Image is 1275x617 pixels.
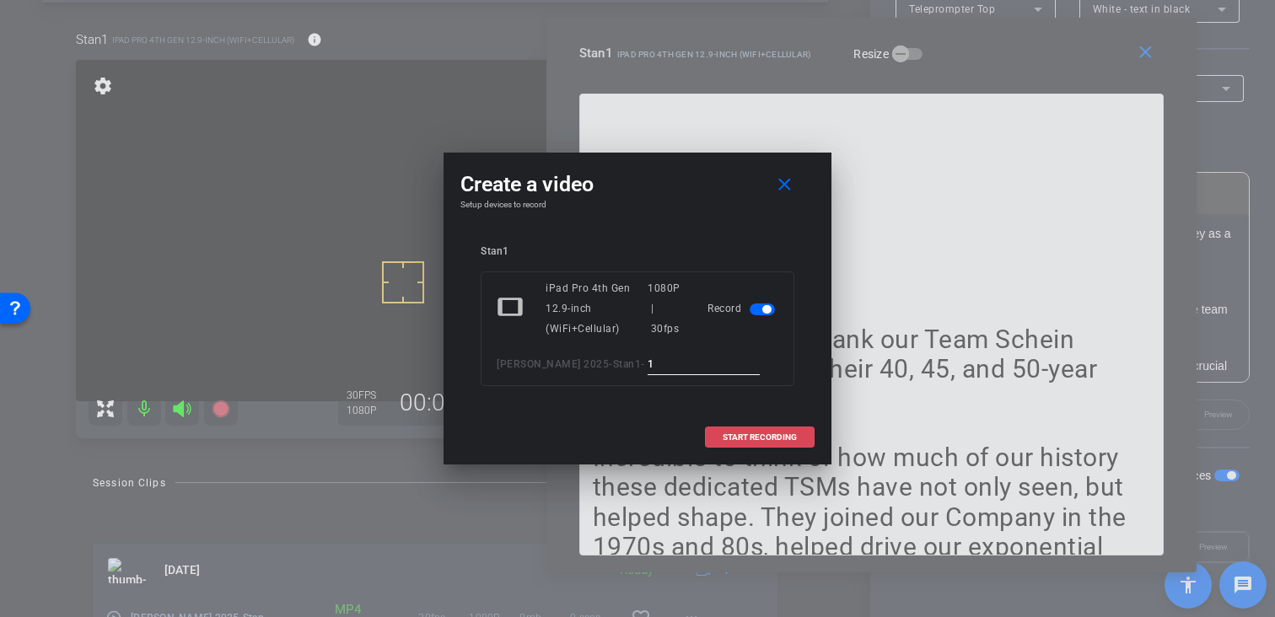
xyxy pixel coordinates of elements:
span: [PERSON_NAME] 2025 [497,358,609,370]
mat-icon: close [774,174,795,196]
span: - [641,358,645,370]
h4: Setup devices to record [460,200,815,210]
mat-icon: tablet [497,293,527,324]
input: ENTER HERE [648,354,761,375]
span: - [609,358,613,370]
div: Record [707,278,778,339]
span: START RECORDING [723,433,797,442]
span: Stan1 [613,358,642,370]
div: Stan1 [481,245,794,258]
button: START RECORDING [705,427,815,448]
div: 1080P | 30fps [648,278,683,339]
div: iPad Pro 4th Gen 12.9-inch (WiFi+Cellular) [546,278,648,339]
div: Create a video [460,169,815,200]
